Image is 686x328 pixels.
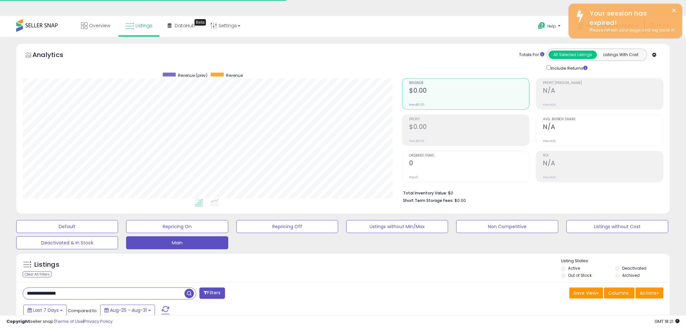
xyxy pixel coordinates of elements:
[100,305,155,316] button: Aug-25 - Aug-31
[409,87,529,96] h2: $0.00
[409,175,418,179] small: Prev: 0
[23,305,67,316] button: Last 7 Days
[455,197,466,204] span: $0.00
[566,220,668,233] button: Listings without Cost
[622,265,646,271] label: Deactivated
[568,265,580,271] label: Active
[126,220,228,233] button: Repricing On
[533,17,567,37] a: Help
[635,287,663,299] button: Actions
[199,287,225,299] button: Filters
[68,308,98,314] span: Compared to:
[542,64,595,72] div: Include Returns
[409,118,529,121] span: Profit
[126,236,228,249] button: Main
[89,22,110,29] span: Overview
[622,273,640,278] label: Archived
[519,52,544,58] div: Totals For
[456,220,558,233] button: Non Competitive
[547,23,556,29] span: Help
[543,81,663,85] span: Profit [PERSON_NAME]
[175,22,195,29] span: DataHub
[76,16,115,35] a: Overview
[409,154,529,158] span: Ordered Items
[597,51,645,59] button: Listings With Cost
[543,159,663,168] h2: N/A
[543,175,556,179] small: Prev: N/A
[55,318,83,324] a: Terms of Use
[549,51,597,59] button: All Selected Listings
[23,271,52,277] div: Clear All Filters
[236,220,338,233] button: Repricing Off
[206,16,245,35] a: Settings
[568,273,592,278] label: Out of Stock
[16,236,118,249] button: Deactivated & In Stock
[543,123,663,132] h2: N/A
[409,159,529,168] h2: 0
[409,123,529,132] h2: $0.00
[561,258,670,264] p: Listing States:
[16,220,118,233] button: Default
[543,103,556,107] small: Prev: N/A
[569,287,603,299] button: Save View
[33,307,59,313] span: Last 7 Days
[543,154,663,158] span: ROI
[403,189,658,196] li: $0
[226,73,243,78] span: Revenue
[585,9,677,27] div: Your session has expired!
[543,118,663,121] span: Avg. Buybox Share
[121,16,157,35] a: Listings
[403,190,447,196] b: Total Inventory Value:
[34,260,59,269] h5: Listings
[178,73,207,78] span: Revenue (prev)
[84,318,112,324] a: Privacy Policy
[409,103,424,107] small: Prev: $0.00
[409,81,529,85] span: Revenue
[195,19,206,26] div: Tooltip anchor
[655,318,680,324] span: 2025-09-16 18:21 GMT
[543,87,663,96] h2: N/A
[585,27,677,33] div: Please refresh your page and log back in
[538,22,546,30] i: Get Help
[604,287,634,299] button: Columns
[608,290,629,296] span: Columns
[543,139,556,143] small: Prev: N/A
[32,50,76,61] h5: Analytics
[403,198,454,203] b: Short Term Storage Fees:
[136,22,152,29] span: Listings
[6,318,30,324] strong: Copyright
[163,16,200,35] a: DataHub
[346,220,448,233] button: Listings without Min/Max
[409,139,424,143] small: Prev: $0.00
[110,307,147,313] span: Aug-25 - Aug-31
[6,319,112,325] div: seller snap | |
